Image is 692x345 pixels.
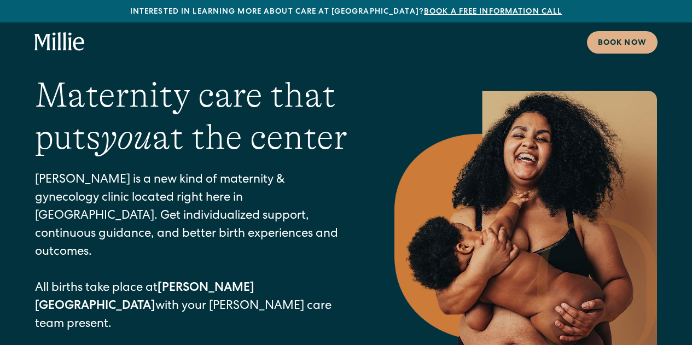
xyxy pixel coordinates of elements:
h1: Maternity care that puts at the center [35,74,351,159]
em: you [101,118,152,157]
strong: [PERSON_NAME][GEOGRAPHIC_DATA] [35,283,254,313]
a: home [34,32,85,52]
a: Book now [587,31,658,54]
a: Book a free information call [424,8,562,16]
p: [PERSON_NAME] is a new kind of maternity & gynecology clinic located right here in [GEOGRAPHIC_DA... [35,172,351,334]
div: Book now [598,38,647,49]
